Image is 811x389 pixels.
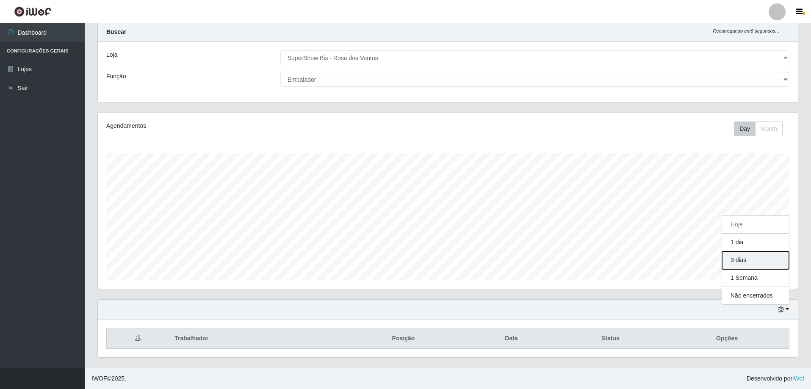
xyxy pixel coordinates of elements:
button: Month [755,121,783,136]
span: IWOF [91,375,107,382]
th: Opções [665,329,789,349]
img: CoreUI Logo [14,6,52,17]
th: Data [467,329,556,349]
div: First group [734,121,783,136]
button: 3 dias [722,251,789,269]
button: 1 dia [722,234,789,251]
div: Toolbar with button groups [734,121,789,136]
button: Não encerrados [722,287,789,304]
label: Loja [106,50,117,59]
label: Função [106,72,126,81]
th: Trabalhador [169,329,340,349]
th: Status [556,329,665,349]
span: © 2025 . [91,374,126,383]
button: Day [734,121,756,136]
a: iWof [792,375,804,382]
div: Agendamentos [106,121,384,130]
button: Hoje [722,216,789,234]
i: Recarregando em 9 segundos... [713,28,779,33]
th: Posição [340,329,467,349]
button: 1 Semana [722,269,789,287]
span: Desenvolvido por [747,374,804,383]
strong: Buscar [106,28,126,35]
